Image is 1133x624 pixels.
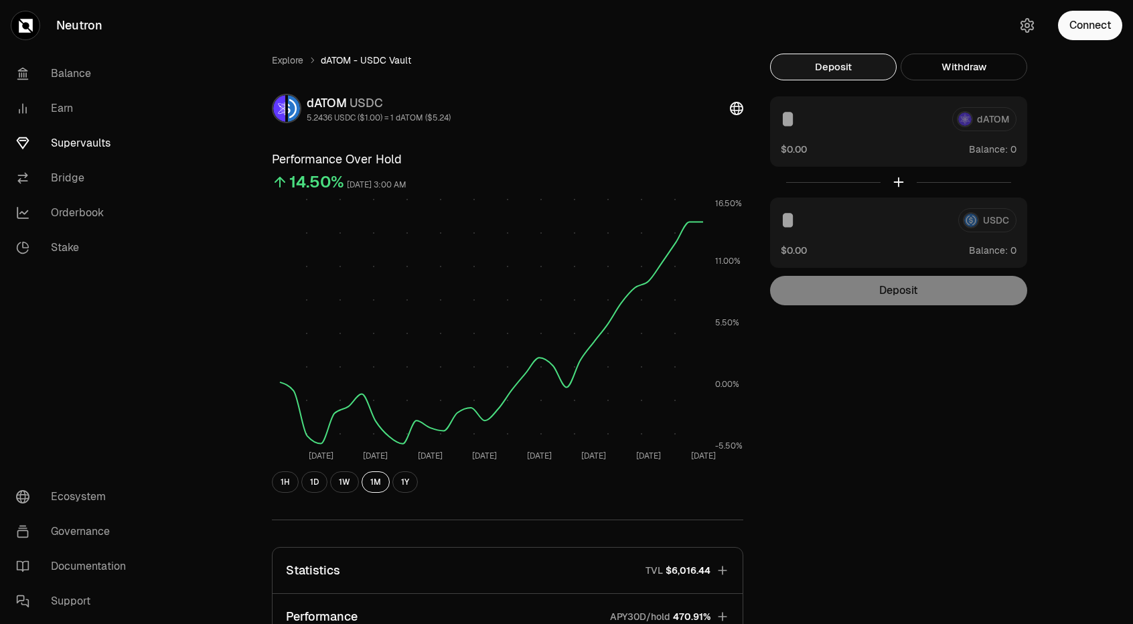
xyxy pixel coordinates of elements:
span: 470.91% [673,610,710,623]
a: Governance [5,514,145,549]
div: dATOM [307,94,451,112]
tspan: -5.50% [715,441,743,451]
button: Deposit [770,54,897,80]
img: dATOM Logo [273,95,285,122]
p: APY30D/hold [610,610,670,623]
div: 5.2436 USDC ($1.00) = 1 dATOM ($5.24) [307,112,451,123]
button: 1Y [392,471,418,493]
tspan: [DATE] [527,451,552,461]
button: 1D [301,471,327,493]
h3: Performance Over Hold [272,150,743,169]
button: StatisticsTVL$6,016.44 [273,548,743,593]
span: $6,016.44 [666,564,710,577]
a: Stake [5,230,145,265]
a: Balance [5,56,145,91]
a: Explore [272,54,303,67]
tspan: [DATE] [636,451,661,461]
button: 1M [362,471,390,493]
button: Connect [1058,11,1122,40]
tspan: [DATE] [363,451,388,461]
button: Withdraw [901,54,1027,80]
span: Balance: [969,244,1008,257]
tspan: 5.50% [715,317,739,328]
button: 1H [272,471,299,493]
tspan: 11.00% [715,256,741,266]
tspan: [DATE] [472,451,497,461]
tspan: [DATE] [581,451,606,461]
span: dATOM - USDC Vault [321,54,411,67]
a: Bridge [5,161,145,196]
button: 1W [330,471,359,493]
span: Balance: [969,143,1008,156]
div: [DATE] 3:00 AM [347,177,406,193]
tspan: 0.00% [715,379,739,390]
nav: breadcrumb [272,54,743,67]
tspan: 16.50% [715,198,742,209]
button: $0.00 [781,243,807,257]
button: $0.00 [781,142,807,156]
span: USDC [350,95,383,110]
div: 14.50% [289,171,344,193]
tspan: [DATE] [691,451,716,461]
tspan: [DATE] [309,451,333,461]
tspan: [DATE] [418,451,443,461]
p: Statistics [286,561,340,580]
p: TVL [646,564,663,577]
a: Supervaults [5,126,145,161]
a: Orderbook [5,196,145,230]
img: USDC Logo [288,95,300,122]
a: Support [5,584,145,619]
a: Earn [5,91,145,126]
a: Documentation [5,549,145,584]
a: Ecosystem [5,479,145,514]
